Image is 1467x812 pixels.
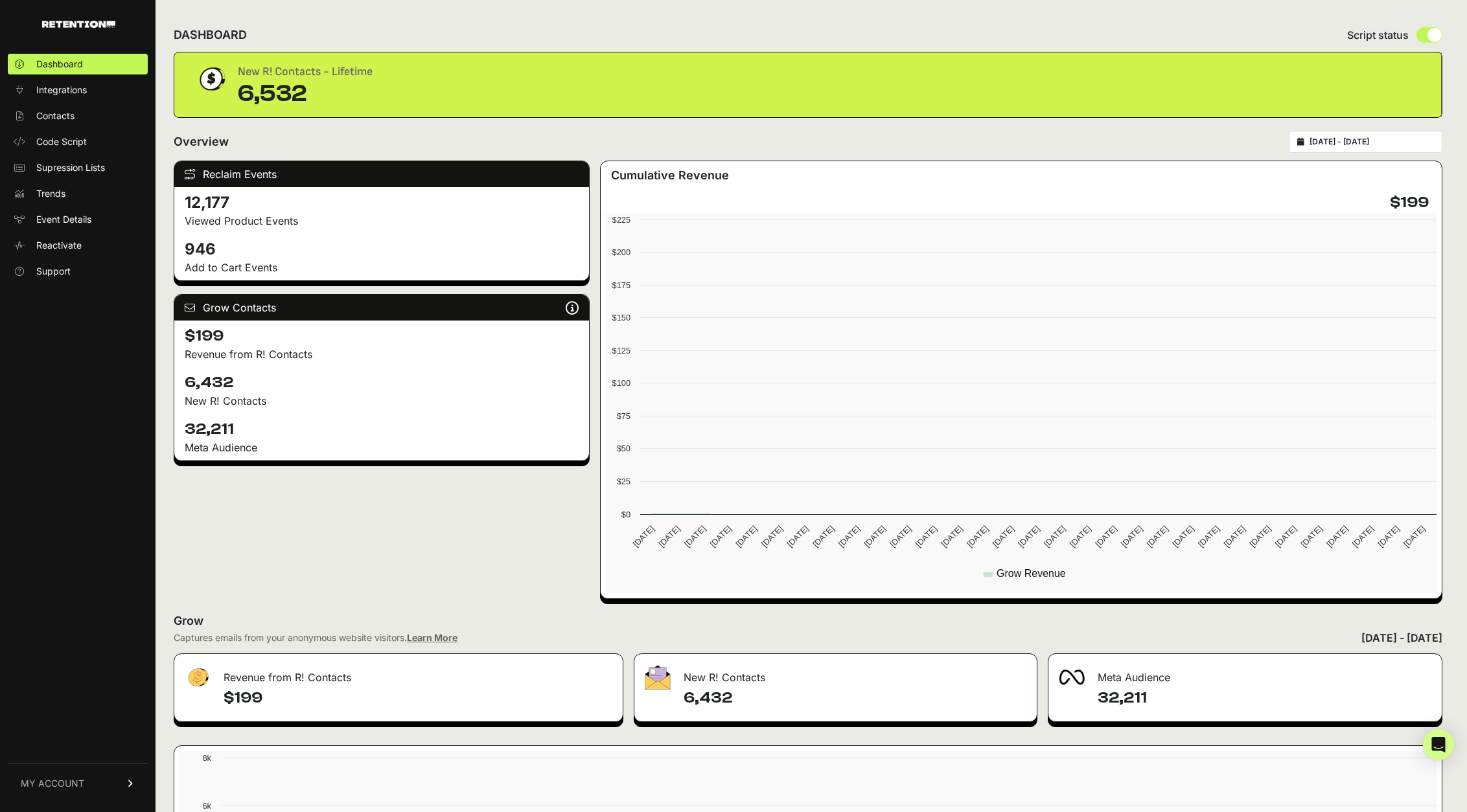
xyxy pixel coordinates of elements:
text: [DATE] [708,524,734,549]
h2: Grow [174,612,1442,630]
img: dollar-coin-05c43ed7efb7bc0c12610022525b4bbbb207c7efeef5aecc26f025e68dcafac9.png [195,63,227,95]
text: [DATE] [1145,524,1170,549]
text: [DATE] [1170,524,1196,549]
text: [DATE] [965,524,990,549]
div: [DATE] - [DATE] [1361,630,1442,646]
text: [DATE] [1376,524,1401,549]
text: [DATE] [1273,524,1299,549]
text: $50 [617,444,630,453]
text: $125 [612,346,630,355]
text: [DATE] [888,524,913,549]
text: $0 [621,510,630,519]
text: $225 [612,215,630,225]
text: [DATE] [1093,524,1118,549]
span: Supression Lists [36,161,105,174]
h4: 12,177 [185,192,579,213]
div: Reclaim Events [174,161,589,187]
span: Contacts [36,109,75,122]
div: Meta Audience [1048,654,1442,693]
text: [DATE] [1247,524,1273,549]
text: [DATE] [939,524,964,549]
img: Retention.com [42,21,115,28]
span: Code Script [36,135,87,148]
a: Integrations [8,80,148,100]
div: Grow Contacts [174,295,589,321]
text: [DATE] [1402,524,1427,549]
text: $25 [617,477,630,486]
h2: Overview [174,133,229,151]
h4: 32,211 [185,419,579,440]
text: 8k [202,753,211,763]
a: Dashboard [8,54,148,74]
text: [DATE] [1016,524,1041,549]
span: Dashboard [36,58,83,71]
h3: Cumulative Revenue [611,166,729,185]
text: [DATE] [862,524,887,549]
text: [DATE] [1324,524,1350,549]
h4: $199 [1390,192,1429,213]
text: $75 [617,411,630,421]
a: Reactivate [8,235,148,256]
p: Add to Cart Events [185,260,579,275]
span: MY ACCOUNT [21,777,84,790]
span: Trends [36,187,65,200]
h2: DASHBOARD [174,26,247,44]
h4: 6,432 [185,372,579,393]
text: [DATE] [631,524,656,549]
text: [DATE] [1196,524,1221,549]
span: Support [36,265,71,278]
text: $100 [612,378,630,388]
text: [DATE] [759,524,785,549]
div: 6,532 [238,81,373,107]
text: [DATE] [914,524,939,549]
h4: 6,432 [684,688,1026,708]
span: Event Details [36,213,91,226]
text: [DATE] [682,524,708,549]
img: fa-envelope-19ae18322b30453b285274b1b8af3d052b27d846a4fbe8435d1a52b978f639a2.png [645,665,671,690]
a: Code Script [8,131,148,152]
text: [DATE] [1042,524,1067,549]
text: 6k [202,801,211,811]
text: $150 [612,313,630,322]
a: MY ACCOUNT [8,763,148,803]
div: New R! Contacts [634,654,1037,693]
text: [DATE] [1119,524,1144,549]
h4: 946 [185,239,579,260]
span: Script status [1347,27,1409,43]
p: Viewed Product Events [185,213,579,229]
text: [DATE] [1068,524,1093,549]
text: [DATE] [811,524,836,549]
p: New R! Contacts [185,393,579,409]
a: Support [8,261,148,282]
div: New R! Contacts - Lifetime [238,63,373,81]
text: [DATE] [1350,524,1376,549]
div: Captures emails from your anonymous website visitors. [174,631,457,644]
div: Open Intercom Messenger [1423,729,1454,760]
a: Event Details [8,209,148,230]
div: Revenue from R! Contacts [174,654,623,693]
text: [DATE] [656,524,682,549]
h4: $199 [224,688,612,708]
a: Trends [8,183,148,204]
text: [DATE] [1222,524,1247,549]
text: $200 [612,247,630,257]
text: [DATE] [991,524,1016,549]
a: Supression Lists [8,157,148,178]
a: Learn More [407,632,457,643]
span: Reactivate [36,239,82,252]
p: Revenue from R! Contacts [185,346,579,362]
div: Meta Audience [185,440,579,455]
img: fa-dollar-13500eef13a19c4ab2b9ed9ad552e47b0d9fc28b02b83b90ba0e00f96d6372e9.png [185,665,211,690]
text: $175 [612,280,630,290]
span: Integrations [36,84,87,96]
text: [DATE] [785,524,811,549]
text: [DATE] [837,524,862,549]
h4: 32,211 [1098,688,1431,708]
h4: $199 [185,326,579,346]
a: Contacts [8,106,148,126]
text: [DATE] [734,524,759,549]
text: Grow Revenue [997,568,1066,579]
text: [DATE] [1299,524,1324,549]
img: fa-meta-2f981b61bb99beabf952f7030308934f19ce035c18b003e963880cc3fabeebb7.png [1059,670,1085,685]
